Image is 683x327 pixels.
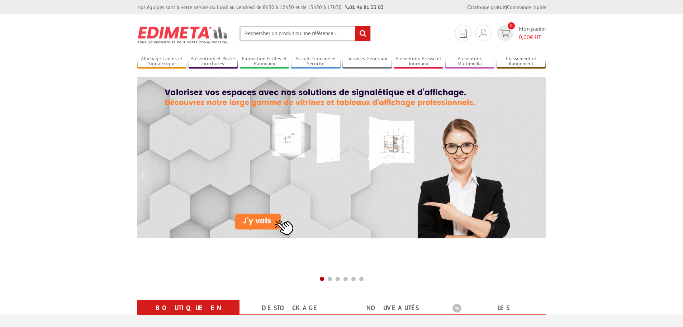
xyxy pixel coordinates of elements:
a: Destockage [248,302,333,314]
a: Catalogue gratuit [467,4,506,10]
a: Accueil Guidage et Sécurité [291,56,341,67]
div: | [467,4,546,11]
span: 0 [508,22,515,29]
a: Exposition Grilles et Panneaux [240,56,289,67]
a: Commande rapide [507,4,546,10]
a: Classement et Rangement [497,56,546,67]
a: Services Généraux [342,56,392,67]
div: Nos équipes sont à votre service du lundi au vendredi de 8h30 à 12h30 et de 13h30 à 17h30 [137,4,384,11]
input: rechercher [355,26,370,41]
span: € HT [519,33,546,41]
a: nouveautés [350,302,435,314]
b: Les promotions [452,302,542,316]
a: Présentoirs Presse et Journaux [394,56,443,67]
input: Rechercher un produit ou une référence... [239,26,371,41]
a: Présentoirs Multimédia [445,56,495,67]
strong: 01 46 81 33 03 [345,4,384,10]
span: Mon panier [519,25,546,41]
img: Présentoir, panneau, stand - Edimeta - PLV, affichage, mobilier bureau, entreprise [137,22,229,48]
img: devis rapide [479,29,487,37]
img: devis rapide [500,29,510,37]
span: 0,00 [519,33,530,41]
a: Affichage Cadres et Signalétique [137,56,187,67]
a: devis rapide 0 Mon panier 0,00€ HT [495,25,546,41]
a: Présentoirs et Porte-brochures [189,56,238,67]
img: devis rapide [460,29,467,38]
